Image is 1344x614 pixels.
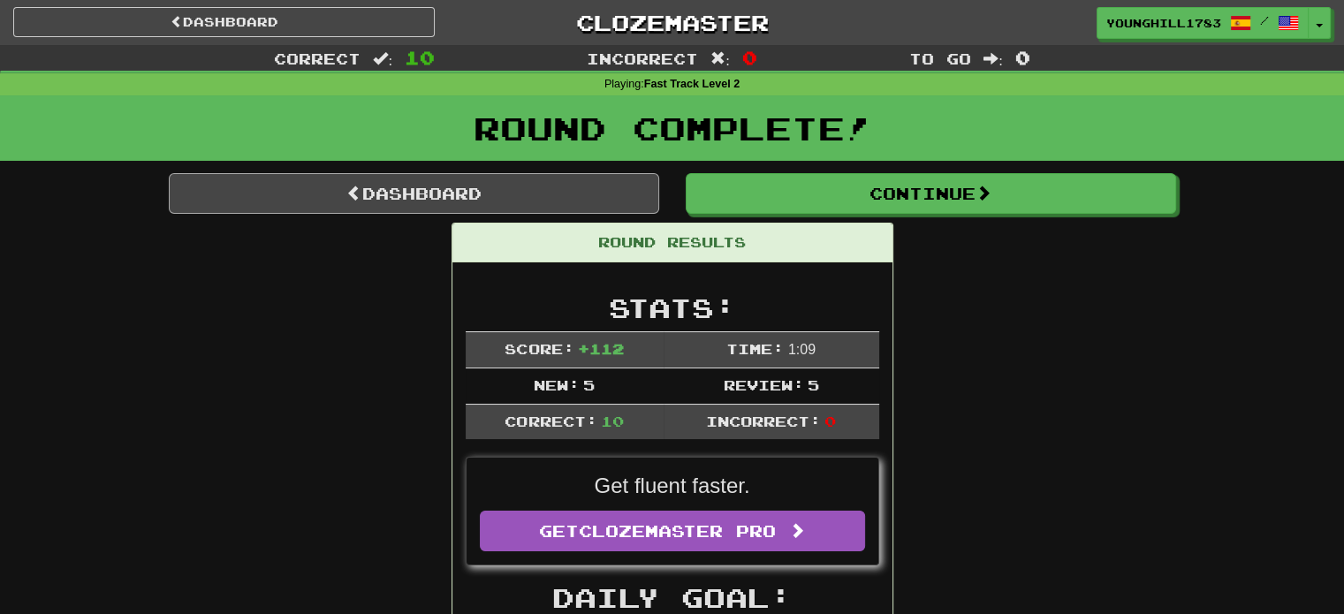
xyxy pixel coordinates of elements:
[909,49,971,67] span: To go
[983,51,1003,66] span: :
[788,342,816,357] span: 1 : 0 9
[505,413,596,429] span: Correct:
[1015,47,1030,68] span: 0
[534,376,580,393] span: New:
[644,78,740,90] strong: Fast Track Level 2
[1097,7,1309,39] a: YoungHill1783 /
[13,7,435,37] a: Dashboard
[274,49,361,67] span: Correct
[578,340,624,357] span: + 112
[373,51,392,66] span: :
[452,224,892,262] div: Round Results
[466,293,879,322] h2: Stats:
[461,7,883,38] a: Clozemaster
[480,511,865,551] a: GetClozemaster Pro
[583,376,595,393] span: 5
[466,583,879,612] h2: Daily Goal:
[726,340,784,357] span: Time:
[579,521,776,541] span: Clozemaster Pro
[1106,15,1221,31] span: YoungHill1783
[480,471,865,501] p: Get fluent faster.
[686,173,1176,214] button: Continue
[1260,14,1269,27] span: /
[505,340,573,357] span: Score:
[587,49,698,67] span: Incorrect
[723,376,803,393] span: Review:
[6,110,1338,146] h1: Round Complete!
[742,47,757,68] span: 0
[808,376,819,393] span: 5
[169,173,659,214] a: Dashboard
[601,413,624,429] span: 10
[405,47,435,68] span: 10
[824,413,836,429] span: 0
[706,413,821,429] span: Incorrect:
[710,51,730,66] span: :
